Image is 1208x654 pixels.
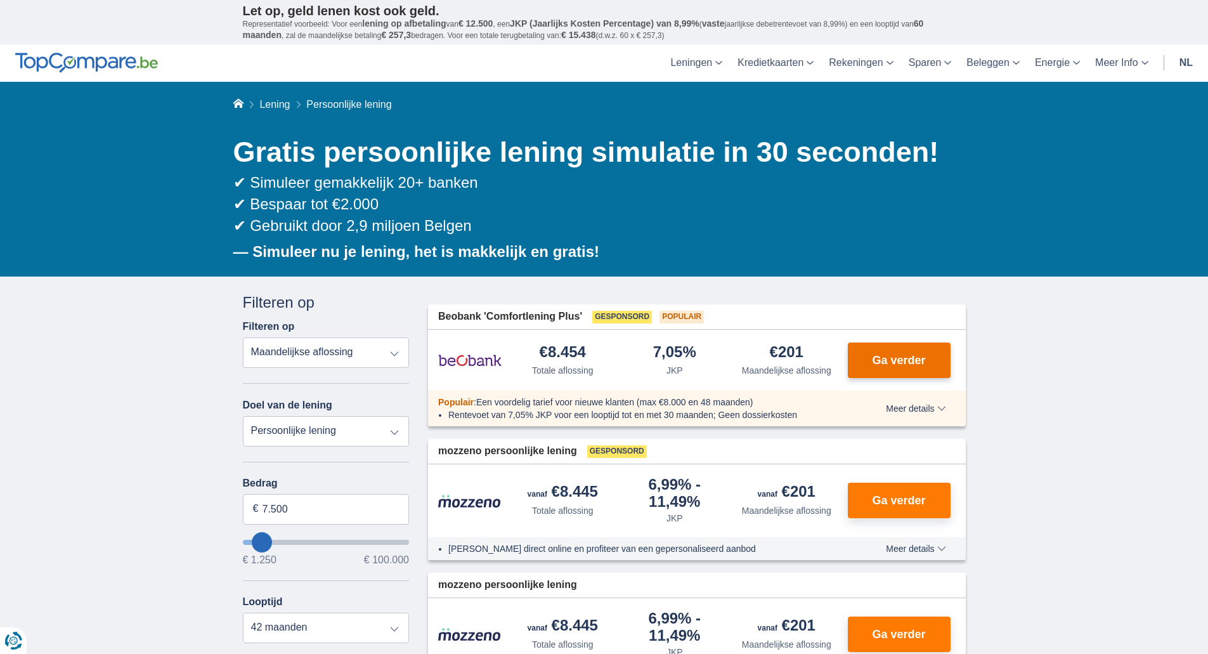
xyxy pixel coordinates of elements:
span: Populair [659,311,704,324]
a: Kredietkaarten [730,44,821,82]
span: Ga verder [872,629,925,640]
span: Beobank 'Comfortlening Plus' [438,310,582,324]
label: Doel van de lening [243,400,332,411]
div: €8.445 [528,618,598,636]
span: mozzeno persoonlijke lening [438,578,577,592]
a: Sparen [901,44,959,82]
b: — Simuleer nu je lening, het is makkelijk en gratis! [233,243,600,260]
a: Leningen [663,44,730,82]
span: € 15.438 [561,30,596,40]
span: Persoonlijke lening [306,99,391,110]
div: ✔ Simuleer gemakkelijk 20+ banken ✔ Bespaar tot €2.000 ✔ Gebruikt door 2,9 miljoen Belgen [233,172,966,237]
div: €201 [758,618,815,636]
span: Ga verder [872,355,925,366]
div: 7,05% [653,344,696,362]
h1: Gratis persoonlijke lening simulatie in 30 seconden! [233,133,966,172]
span: Ga verder [872,495,925,506]
div: Maandelijkse aflossing [742,504,831,517]
a: Rekeningen [821,44,900,82]
a: Lening [259,99,290,110]
li: Rentevoet van 7,05% JKP voor een looptijd tot en met 30 maanden; Geen dossierkosten [448,409,840,421]
span: vaste [702,18,725,29]
button: Ga verder [848,483,951,518]
div: JKP [666,364,683,377]
span: Een voordelig tarief voor nieuwe klanten (max €8.000 en 48 maanden) [476,397,753,407]
p: Let op, geld lenen kost ook geld. [243,3,966,18]
span: € 257,3 [381,30,411,40]
img: TopCompare [15,53,158,73]
button: Meer details [876,544,955,554]
div: 6,99% [624,477,726,509]
span: Populair [438,397,474,407]
p: Representatief voorbeeld: Voor een van , een ( jaarlijkse debetrentevoet van 8,99%) en een loopti... [243,18,966,41]
div: €201 [758,484,815,502]
label: Filteren op [243,321,295,332]
img: product.pl.alt Beobank [438,344,502,376]
button: Ga verder [848,343,951,378]
a: Home [233,99,244,110]
span: € 12.500 [458,18,493,29]
button: Ga verder [848,617,951,652]
span: € 100.000 [364,555,409,565]
span: Gesponsord [592,311,652,324]
a: Energie [1027,44,1088,82]
div: Maandelijkse aflossing [742,364,831,377]
span: mozzeno persoonlijke lening [438,444,577,459]
label: Bedrag [243,478,410,489]
div: €8.454 [540,344,586,362]
a: nl [1172,44,1200,82]
img: product.pl.alt Mozzeno [438,627,502,641]
span: Gesponsord [587,445,647,458]
div: €201 [770,344,803,362]
div: 6,99% [624,611,726,643]
a: Beleggen [959,44,1027,82]
span: lening op afbetaling [362,18,446,29]
li: [PERSON_NAME] direct online en profiteer van een gepersonaliseerd aanbod [448,542,840,555]
div: Totale aflossing [532,504,594,517]
a: Meer Info [1088,44,1156,82]
img: product.pl.alt Mozzeno [438,494,502,508]
span: € 1.250 [243,555,276,565]
div: JKP [666,512,683,525]
span: € [253,502,259,516]
span: JKP (Jaarlijks Kosten Percentage) van 8,99% [510,18,699,29]
label: Looptijd [243,596,283,608]
div: €8.445 [528,484,598,502]
span: 60 maanden [243,18,924,40]
span: Meer details [886,404,945,413]
div: Maandelijkse aflossing [742,638,831,651]
button: Meer details [876,403,955,414]
div: : [428,396,850,409]
input: wantToBorrow [243,540,410,545]
div: Totale aflossing [532,364,594,377]
span: Meer details [886,544,945,553]
div: Totale aflossing [532,638,594,651]
div: Filteren op [243,292,410,313]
